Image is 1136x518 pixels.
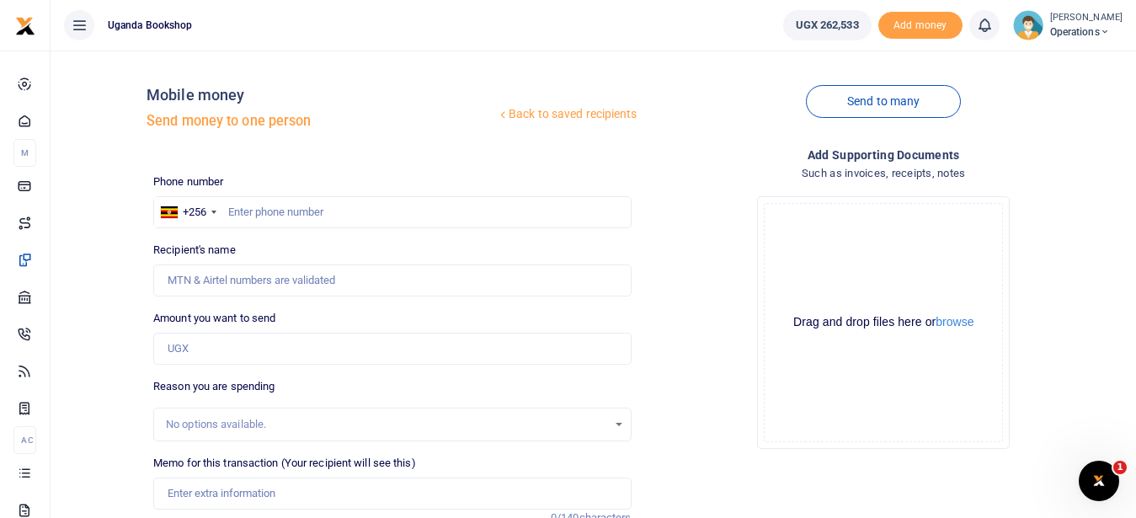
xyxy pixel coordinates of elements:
h5: Send money to one person [147,113,496,130]
img: logo-small [15,16,35,36]
h4: Mobile money [147,86,496,104]
img: profile-user [1013,10,1043,40]
h4: Such as invoices, receipts, notes [645,164,1123,183]
input: MTN & Airtel numbers are validated [153,264,631,296]
input: UGX [153,333,631,365]
a: logo-small logo-large logo-large [15,19,35,31]
div: File Uploader [757,196,1010,449]
label: Phone number [153,174,223,190]
span: UGX 262,533 [796,17,859,34]
a: Add money [878,18,963,30]
label: Reason you are spending [153,378,275,395]
iframe: Intercom live chat [1079,461,1119,501]
button: browse [936,316,973,328]
label: Memo for this transaction (Your recipient will see this) [153,455,416,472]
div: Uganda: +256 [154,197,221,227]
div: Drag and drop files here or [765,314,1002,330]
div: +256 [183,204,206,221]
li: Ac [13,426,36,454]
span: Add money [878,12,963,40]
input: Enter phone number [153,196,631,228]
li: Wallet ballance [776,10,878,40]
li: M [13,139,36,167]
a: Send to many [806,85,961,118]
small: [PERSON_NAME] [1050,11,1123,25]
a: profile-user [PERSON_NAME] Operations [1013,10,1123,40]
h4: Add supporting Documents [645,146,1123,164]
div: No options available. [166,416,606,433]
span: 1 [1113,461,1127,474]
input: Enter extra information [153,478,631,510]
span: Operations [1050,24,1123,40]
label: Amount you want to send [153,310,275,327]
li: Toup your wallet [878,12,963,40]
a: Back to saved recipients [496,99,638,130]
span: Uganda bookshop [101,18,200,33]
label: Recipient's name [153,242,236,259]
a: UGX 262,533 [783,10,872,40]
